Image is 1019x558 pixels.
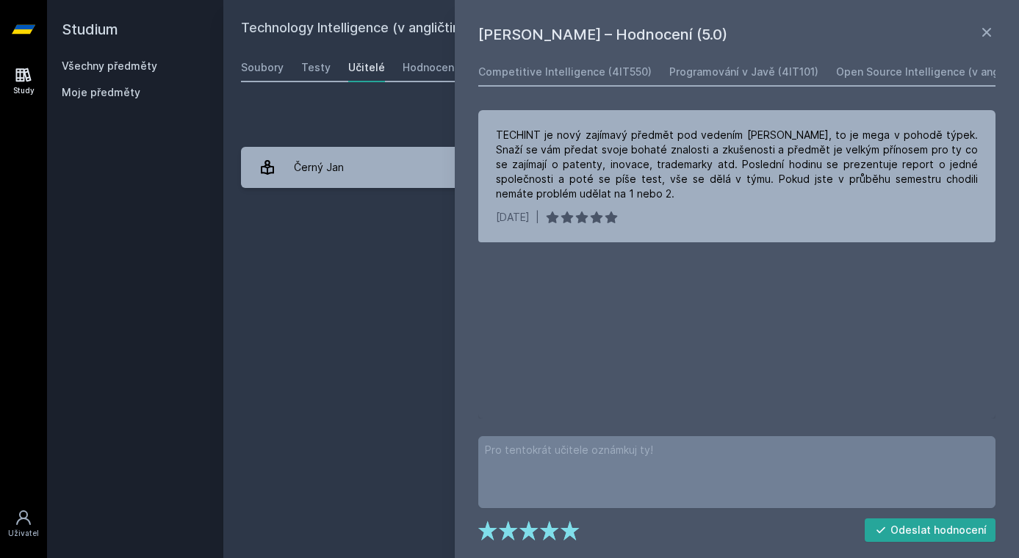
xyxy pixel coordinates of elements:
[3,59,44,104] a: Study
[403,53,457,82] a: Hodnocení
[348,60,385,75] div: Učitelé
[241,53,284,82] a: Soubory
[62,85,140,100] span: Moje předměty
[294,153,344,182] div: Černý Jan
[13,85,35,96] div: Study
[496,128,978,201] div: TECHINT je nový zajímavý předmět pod vedením [PERSON_NAME], to je mega v pohodě týpek. Snaží se v...
[348,53,385,82] a: Učitelé
[241,147,1001,188] a: Černý Jan 1 hodnocení 5.0
[403,60,457,75] div: Hodnocení
[62,59,157,72] a: Všechny předměty
[301,53,331,82] a: Testy
[241,60,284,75] div: Soubory
[3,501,44,546] a: Uživatel
[241,18,837,41] h2: Technology Intelligence (v angličtině) (4IT557)
[301,60,331,75] div: Testy
[8,528,39,539] div: Uživatel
